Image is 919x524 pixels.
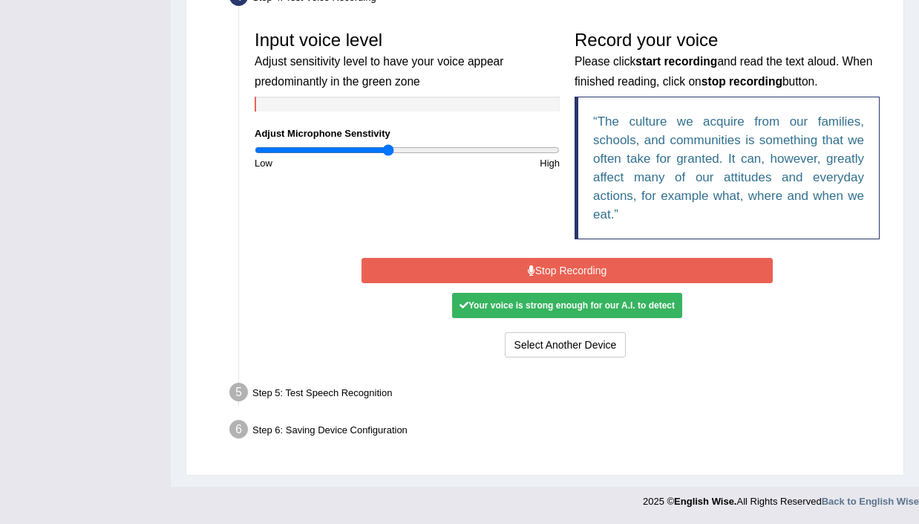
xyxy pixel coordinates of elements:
a: Back to English Wise [822,496,919,507]
label: Adjust Microphone Senstivity [255,126,390,140]
b: stop recording [701,75,782,88]
button: Stop Recording [362,258,774,283]
h3: Record your voice [575,30,880,89]
div: Step 5: Test Speech Recognition [223,378,897,411]
h3: Input voice level [255,30,560,89]
q: The culture we acquire from our families, schools, and communities is something that we often tak... [593,114,864,221]
small: Please click and read the text aloud. When finished reading, click on button. [575,55,872,87]
div: Step 6: Saving Device Configuration [223,415,897,448]
div: Your voice is strong enough for our A.I. to detect [452,293,682,318]
button: Select Another Device [505,332,627,358]
strong: English Wise. [674,496,736,507]
div: Low [247,156,408,170]
b: start recording [635,55,717,68]
div: High [408,156,568,170]
small: Adjust sensitivity level to have your voice appear predominantly in the green zone [255,55,503,87]
div: 2025 © All Rights Reserved [643,487,919,508]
